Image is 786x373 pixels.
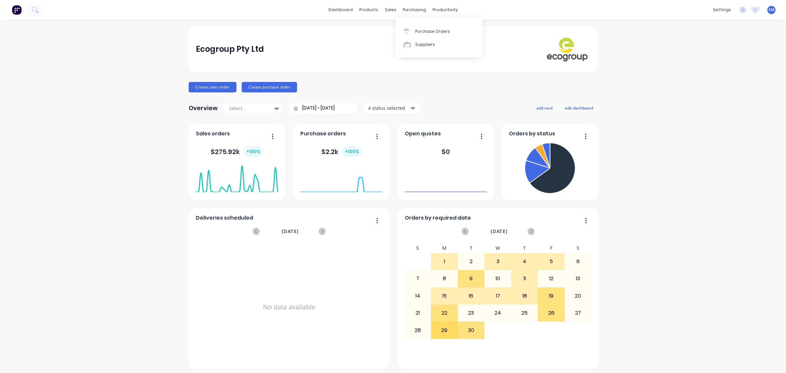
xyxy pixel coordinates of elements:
div: Ecogroup Pty Ltd [196,43,264,56]
div: 5 [538,253,564,270]
div: 23 [458,305,484,321]
div: 6 [565,253,591,270]
div: productivity [429,5,461,15]
div: T [458,244,485,253]
div: 29 [431,322,458,338]
img: Ecogroup Pty Ltd [544,36,590,62]
div: 8 [431,270,458,287]
div: $ 0 [441,147,450,157]
div: 27 [565,305,591,321]
div: 11 [512,270,538,287]
div: 7 [405,270,431,287]
div: M [431,244,458,253]
span: Purchase orders [300,130,346,138]
div: Purchase Orders [415,29,450,34]
div: purchasing [400,5,429,15]
div: 10 [485,270,511,287]
img: Factory [12,5,22,15]
div: S [404,244,431,253]
div: No data available [196,244,383,371]
div: + 100 % [342,146,362,157]
div: sales [382,5,400,15]
div: 2 [458,253,484,270]
div: 14 [405,288,431,304]
div: 4 status selected [368,105,409,111]
div: 3 [485,253,511,270]
div: 13 [565,270,591,287]
div: W [484,244,511,253]
a: Purchase Orders [396,25,482,38]
div: S [565,244,591,253]
div: 16 [458,288,484,304]
div: 4 [512,253,538,270]
div: 12 [538,270,564,287]
div: + 100 % [244,146,263,157]
button: Create purchase order [242,82,297,92]
div: 24 [485,305,511,321]
div: 30 [458,322,484,338]
div: 20 [565,288,591,304]
div: 25 [512,305,538,321]
button: Create sales order [189,82,236,92]
span: [DATE] [282,228,299,235]
div: 21 [405,305,431,321]
button: 4 status selected [365,103,420,113]
div: Suppliers [415,42,435,48]
div: 1 [431,253,458,270]
div: 18 [512,288,538,304]
div: 19 [538,288,564,304]
div: 28 [405,322,431,338]
a: dashboard [325,5,356,15]
div: 26 [538,305,564,321]
div: 15 [431,288,458,304]
div: $ 2.2k [321,146,362,157]
button: add card [532,104,557,112]
div: T [511,244,538,253]
span: EM [769,7,775,13]
div: F [538,244,565,253]
a: Suppliers [396,38,482,51]
span: Sales orders [196,130,230,138]
div: 9 [458,270,484,287]
div: $ 275.92k [211,146,263,157]
span: [DATE] [491,228,508,235]
span: Orders by status [509,130,555,138]
span: Open quotes [405,130,441,138]
div: 22 [431,305,458,321]
div: products [356,5,382,15]
button: edit dashboard [561,104,597,112]
span: Orders by required date [405,214,471,222]
div: settings [710,5,734,15]
div: 17 [485,288,511,304]
div: Overview [189,102,218,115]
